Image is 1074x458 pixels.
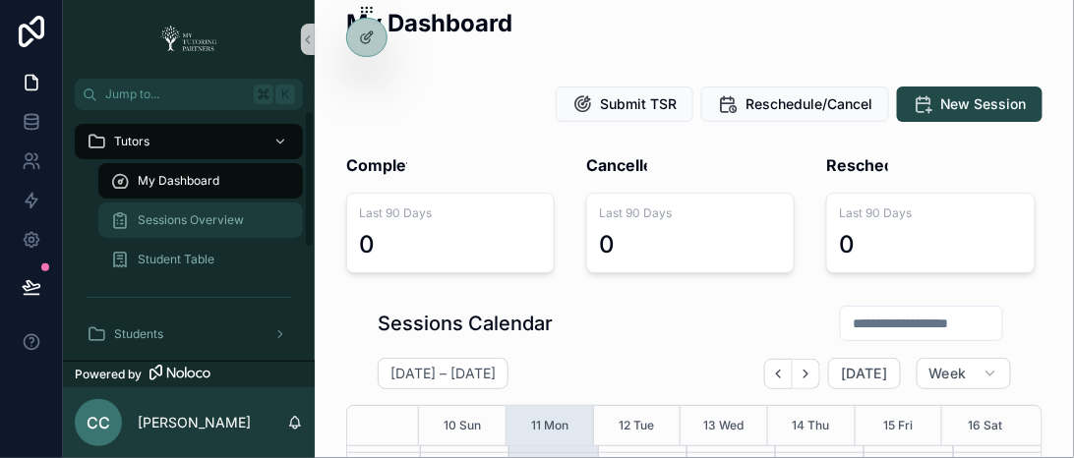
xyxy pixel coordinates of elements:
[586,153,647,177] span: Sessions
[138,252,214,267] span: Student Table
[764,359,793,389] button: Back
[828,358,900,389] button: [DATE]
[556,86,693,122] button: Submit TSR
[75,124,303,159] a: Tutors
[531,406,568,445] button: 11 Mon
[98,242,303,277] a: Student Table
[98,163,303,199] a: My Dashboard
[75,79,303,110] button: Jump to...K
[704,406,745,445] button: 13 Wed
[63,361,315,387] a: Powered by
[359,229,375,260] div: 0
[154,24,223,55] img: App logo
[600,94,677,114] span: Submit TSR
[883,406,913,445] button: 15 Fri
[138,413,251,432] p: [PERSON_NAME]
[87,411,110,434] span: CC
[277,86,293,102] span: K
[444,406,481,445] button: 10 Sun
[359,205,542,221] span: Last 90 Days
[897,86,1043,122] button: New Session
[75,367,142,382] span: Powered by
[390,364,496,383] h2: [DATE] – [DATE]
[346,153,407,177] span: Sessions
[929,365,967,382] span: Week
[346,7,512,39] h2: My Dashboard
[841,365,887,382] span: [DATE]
[114,326,163,342] span: Students
[378,310,553,337] h1: Sessions Calendar
[98,202,303,238] a: Sessions Overview
[826,155,927,175] strong: Rescheduled
[599,205,782,221] span: Last 90 Days
[701,86,889,122] button: Reschedule/Cancel
[105,86,246,102] span: Jump to...
[138,212,244,228] span: Sessions Overview
[969,406,1003,445] button: 16 Sat
[793,406,830,445] button: 14 Thu
[346,155,432,175] strong: Completed
[826,153,887,177] span: Sessions
[917,358,1011,389] button: Week
[793,359,820,389] button: Next
[940,94,1027,114] span: New Session
[839,205,1022,221] span: Last 90 Days
[138,173,219,189] span: My Dashboard
[114,134,149,149] span: Tutors
[599,229,615,260] div: 0
[63,110,315,361] div: scrollable content
[586,155,663,175] strong: Cancelled
[75,316,303,352] a: Students
[620,406,655,445] button: 12 Tue
[746,94,872,114] span: Reschedule/Cancel
[839,229,855,260] div: 0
